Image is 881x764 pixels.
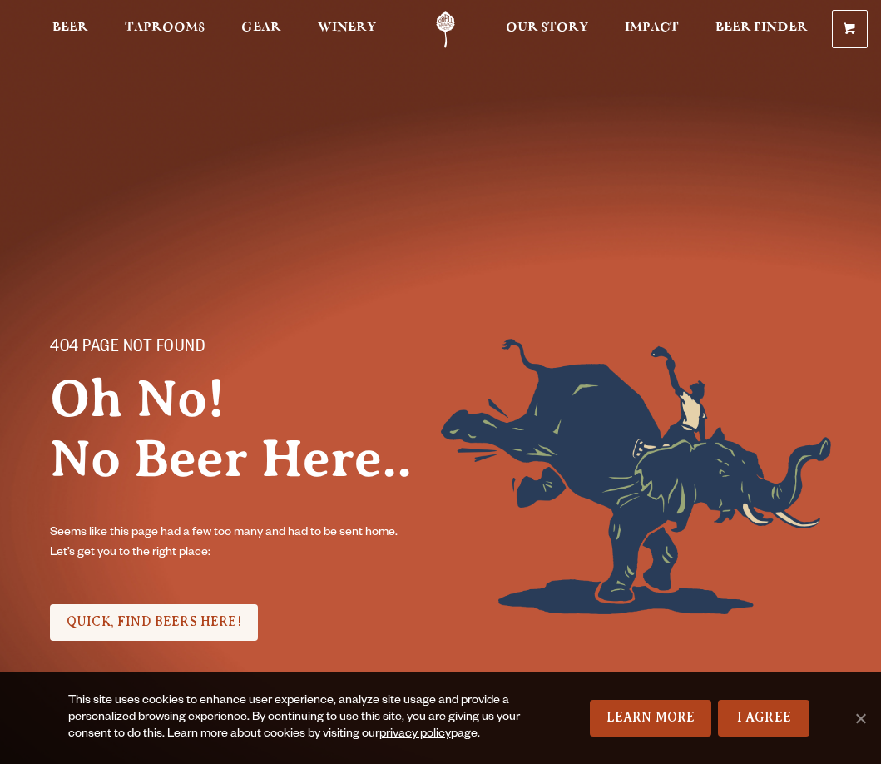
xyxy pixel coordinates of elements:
p: Seems like this page had a few too many and had to be sent home. Let’s get you to the right place: [50,523,416,563]
span: Beer [52,21,88,34]
a: Beer [42,11,99,48]
a: Our Story [495,11,599,48]
span: Winery [318,21,376,34]
a: privacy policy [379,728,451,742]
a: QUICK, FIND BEERS HERE! [50,604,258,641]
a: Taprooms [114,11,215,48]
div: Check it Out [50,602,258,643]
img: Foreground404 [441,339,832,614]
a: Winery [307,11,387,48]
span: Impact [625,21,679,34]
h2: Oh No! No Beer Here.. [50,369,441,489]
span: Gear [241,21,281,34]
span: QUICK, FIND BEERS HERE! [67,614,241,629]
a: Impact [614,11,690,48]
div: This site uses cookies to enhance user experience, analyze site usage and provide a personalized ... [68,693,547,743]
span: No [852,710,869,727]
a: Odell Home [414,11,477,48]
a: Beer Finder [705,11,819,48]
span: Our Story [506,21,588,34]
a: Learn More [590,700,712,737]
span: Taprooms [125,21,205,34]
p: 404 PAGE NOT FOUND [50,339,416,359]
a: I Agree [718,700,809,737]
span: Beer Finder [715,21,808,34]
a: Gear [230,11,292,48]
